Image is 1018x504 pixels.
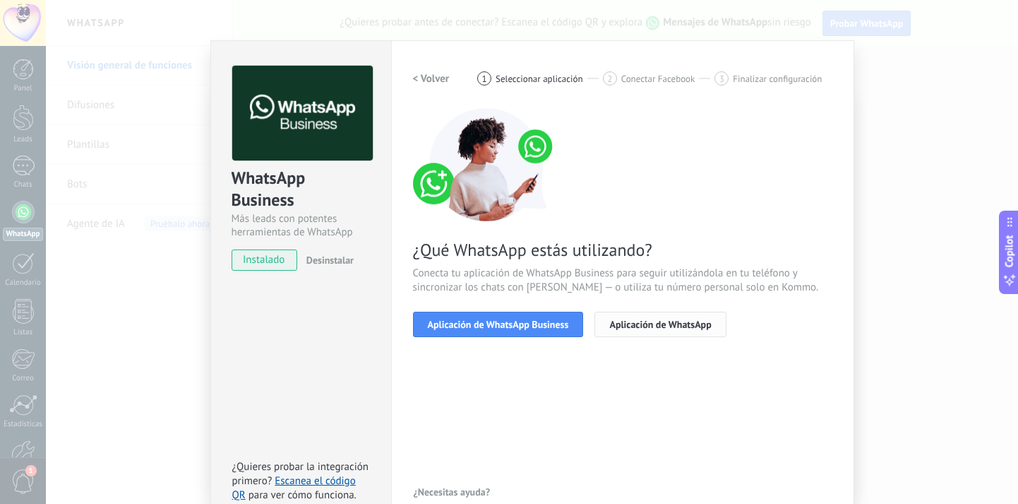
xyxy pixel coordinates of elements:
a: Escanea el código QR [232,474,356,502]
span: para ver cómo funciona. [248,488,357,502]
img: logo_main.png [232,66,373,161]
button: Aplicación de WhatsApp [594,312,726,337]
span: Aplicación de WhatsApp Business [428,320,569,329]
span: 2 [607,73,612,85]
span: ¿Qué WhatsApp estás utilizando? [413,239,832,261]
img: connect number [413,108,561,221]
span: ¿Quieres probar la integración primero? [232,460,369,488]
button: ¿Necesitas ayuda? [413,481,491,503]
span: ¿Necesitas ayuda? [414,487,491,497]
h2: < Volver [413,72,450,86]
div: WhatsApp Business [232,167,371,212]
span: 1 [482,73,487,85]
button: Desinstalar [301,250,354,271]
span: Copilot [1002,235,1017,267]
span: Finalizar configuración [733,74,822,84]
span: Seleccionar aplicación [496,74,583,84]
span: 3 [719,73,724,85]
span: Conecta tu aplicación de WhatsApp Business para seguir utilizándola en tu teléfono y sincronizar ... [413,266,832,295]
button: Aplicación de WhatsApp Business [413,312,584,337]
button: < Volver [413,66,450,91]
span: Desinstalar [306,254,354,266]
div: Más leads con potentes herramientas de WhatsApp [232,212,371,239]
span: Aplicación de WhatsApp [609,320,711,329]
span: Conectar Facebook [621,74,695,84]
span: instalado [232,250,297,271]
